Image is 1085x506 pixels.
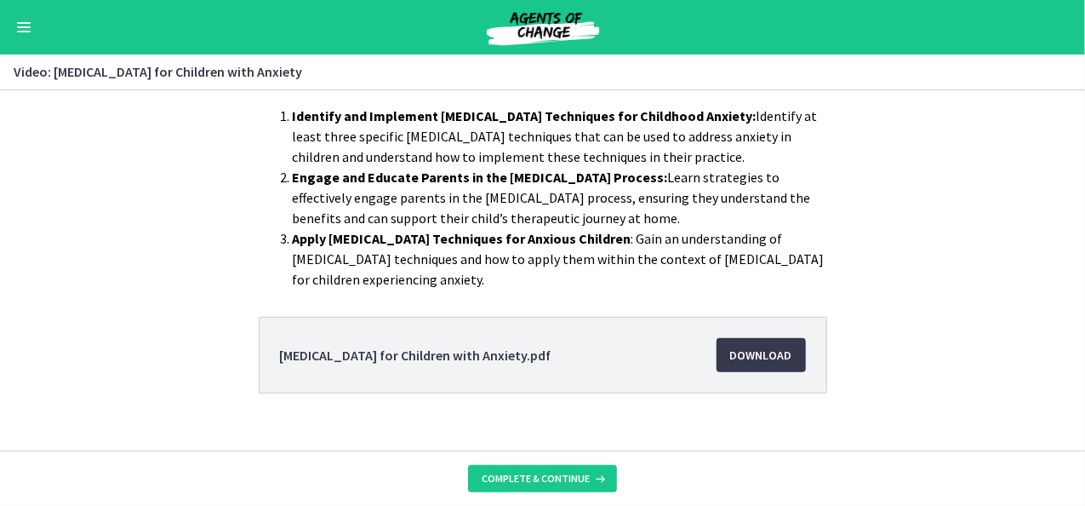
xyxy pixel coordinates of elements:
[280,345,551,365] span: [MEDICAL_DATA] for Children with Anxiety.pdf
[293,107,757,124] strong: Identify and Implement [MEDICAL_DATA] Techniques for Childhood Anxiety:
[717,338,806,372] a: Download
[730,345,792,365] span: Download
[468,465,617,492] button: Complete & continue
[441,7,645,48] img: Agents of Change
[293,169,668,186] strong: Engage and Educate Parents in the [MEDICAL_DATA] Process:
[14,17,34,37] button: Enable menu
[293,167,827,228] li: Learn strategies to effectively engage parents in the [MEDICAL_DATA] process, ensuring they under...
[14,61,1051,82] h3: Video: [MEDICAL_DATA] for Children with Anxiety
[482,472,590,486] span: Complete & continue
[293,230,631,247] strong: Apply [MEDICAL_DATA] Techniques for Anxious Children
[293,106,827,167] li: Identify at least three specific [MEDICAL_DATA] techniques that can be used to address anxiety in...
[293,228,827,290] li: : Gain an understanding of [MEDICAL_DATA] techniques and how to apply them within the context of ...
